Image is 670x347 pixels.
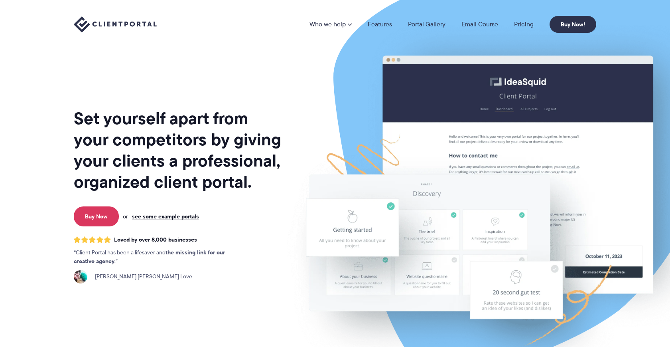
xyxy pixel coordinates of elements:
a: see some example portals [132,213,199,220]
span: [PERSON_NAME] [PERSON_NAME] Love [91,272,192,281]
a: Who we help [309,21,352,28]
a: Pricing [514,21,534,28]
p: Client Portal has been a lifesaver and . [74,248,241,266]
h1: Set yourself apart from your competitors by giving your clients a professional, organized client ... [74,108,283,192]
a: Buy Now [74,206,119,226]
a: Features [368,21,392,28]
span: Loved by over 8,000 businesses [114,236,197,243]
a: Portal Gallery [408,21,445,28]
a: Email Course [461,21,498,28]
strong: the missing link for our creative agency [74,248,225,266]
a: Buy Now! [550,16,596,33]
span: or [123,213,128,220]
